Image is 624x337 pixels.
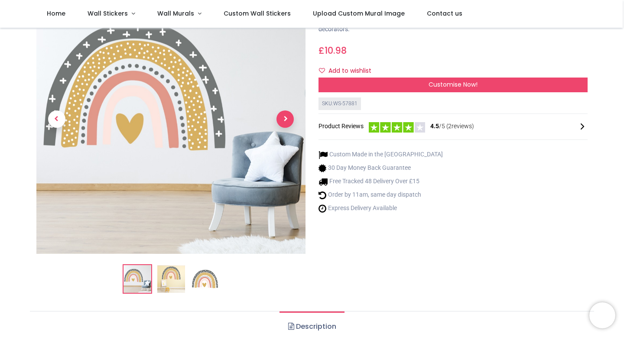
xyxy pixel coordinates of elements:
span: Next [276,110,294,128]
span: Customise Now! [429,80,478,89]
span: Previous [48,110,65,128]
li: Free Tracked 48 Delivery Over £15 [318,177,443,186]
span: /5 ( 2 reviews) [430,122,474,131]
img: Grey & Gold Rainbow Nursery Wall Sticker [123,265,151,293]
div: Product Reviews [318,121,588,133]
img: WS-57881-03 [191,265,219,293]
span: Wall Murals [157,9,194,18]
span: Upload Custom Mural Image [313,9,405,18]
li: Order by 11am, same day dispatch [318,191,443,200]
button: Add to wishlistAdd to wishlist [318,64,379,78]
span: Custom Wall Stickers [224,9,291,18]
span: Contact us [427,9,462,18]
span: Wall Stickers [88,9,128,18]
span: 4.5 [430,123,439,130]
span: £ [318,44,347,57]
img: WS-57881-02 [157,265,185,293]
li: Express Delivery Available [318,204,443,213]
span: 10.98 [325,44,347,57]
li: 30 Day Money Back Guarantee [318,164,443,173]
div: SKU: WS-57881 [318,97,361,110]
a: Previous [36,25,77,214]
i: Add to wishlist [319,68,325,74]
li: Custom Made in the [GEOGRAPHIC_DATA] [318,150,443,159]
a: Next [265,25,305,214]
iframe: Brevo live chat [589,302,615,328]
span: Home [47,9,65,18]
